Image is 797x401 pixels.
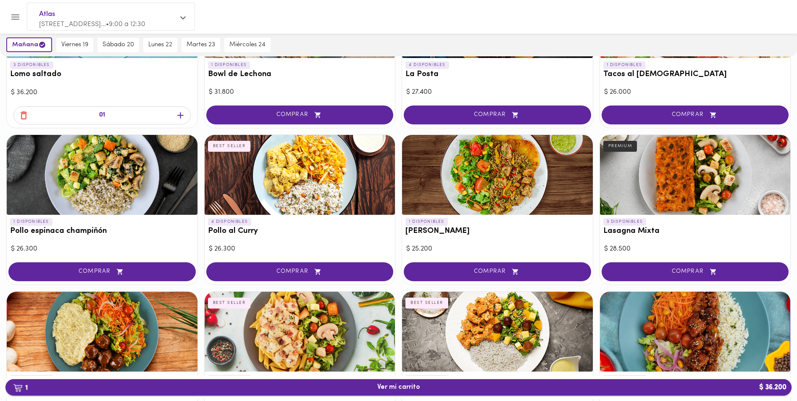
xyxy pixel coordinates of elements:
[181,38,220,52] button: martes 23
[5,7,26,27] button: Menu
[103,41,134,49] span: sábado 20
[205,292,395,372] div: Pollo carbonara
[206,262,394,281] button: COMPRAR
[7,292,197,372] div: Albóndigas BBQ
[10,61,53,69] p: 3 DISPONIBLES
[602,262,789,281] button: COMPRAR
[10,227,194,236] h3: Pollo espinaca champiñón
[208,61,250,69] p: 1 DISPONIBLES
[206,106,394,124] button: COMPRAR
[56,38,93,52] button: viernes 19
[217,268,383,275] span: COMPRAR
[604,244,786,254] div: $ 28.500
[8,382,33,393] b: 1
[402,135,593,215] div: Arroz chaufa
[11,88,193,98] div: $ 36.200
[405,218,448,226] p: 1 DISPONIBLES
[612,111,779,119] span: COMPRAR
[604,87,786,97] div: $ 26.000
[5,379,792,396] button: 1Ver mi carrito$ 36.200
[13,384,23,392] img: cart.png
[603,141,637,152] div: PREMIUM
[404,262,591,281] button: COMPRAR
[405,61,449,69] p: 4 DISPONIBLES
[406,87,589,97] div: $ 27.400
[61,41,88,49] span: viernes 19
[39,9,174,20] span: Atlas
[209,244,391,254] div: $ 26.300
[8,262,196,281] button: COMPRAR
[377,383,420,391] span: Ver mi carrito
[405,70,589,79] h3: La Posta
[603,227,787,236] h3: Lasagna Mixta
[11,244,193,254] div: $ 26.300
[208,141,251,152] div: BEST SELLER
[612,268,779,275] span: COMPRAR
[205,135,395,215] div: Pollo al Curry
[19,268,185,275] span: COMPRAR
[603,70,787,79] h3: Tacos al [DEMOGRAPHIC_DATA]
[6,37,52,52] button: mañana
[208,227,392,236] h3: Pollo al Curry
[603,218,647,226] p: 3 DISPONIBLES
[603,61,646,69] p: 1 DISPONIBLES
[7,135,197,215] div: Pollo espinaca champiñón
[143,38,177,52] button: lunes 22
[229,41,266,49] span: miércoles 24
[209,87,391,97] div: $ 31.800
[99,111,105,120] p: 01
[224,38,271,52] button: miércoles 24
[405,227,589,236] h3: [PERSON_NAME]
[97,38,139,52] button: sábado 20
[12,41,46,49] span: mañana
[748,352,789,393] iframe: Messagebird Livechat Widget
[600,135,791,215] div: Lasagna Mixta
[602,106,789,124] button: COMPRAR
[217,111,383,119] span: COMPRAR
[208,298,251,309] div: BEST SELLER
[404,106,591,124] button: COMPRAR
[208,218,252,226] p: 4 DISPONIBLES
[414,111,581,119] span: COMPRAR
[406,244,589,254] div: $ 25.200
[187,41,215,49] span: martes 23
[208,70,392,79] h3: Bowl de Lechona
[600,292,791,372] div: Cerdo Agridulce
[10,70,194,79] h3: Lomo saltado
[39,21,145,28] span: [STREET_ADDRESS]... • 9:00 a 12:30
[405,298,448,309] div: BEST SELLER
[402,292,593,372] div: Pollo Tikka Massala
[414,268,581,275] span: COMPRAR
[148,41,172,49] span: lunes 22
[10,218,53,226] p: 1 DISPONIBLES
